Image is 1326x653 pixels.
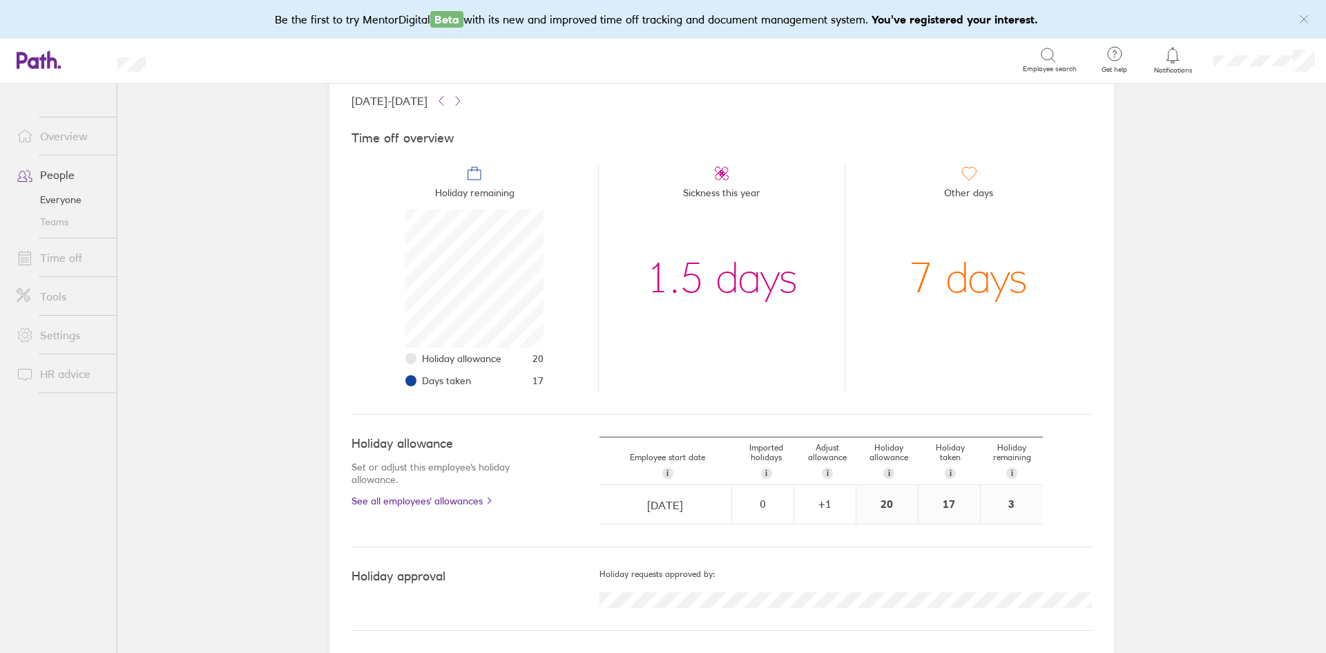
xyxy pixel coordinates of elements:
span: Days taken [422,375,471,386]
h4: Holiday allowance [352,437,544,451]
p: Set or adjust this employee's holiday allowance. [352,461,544,486]
div: Holiday remaining [981,437,1043,484]
a: HR advice [6,360,117,388]
a: See all employees' allowances [352,495,544,507]
div: Adjust allowance [797,437,858,484]
span: Notifications [1151,66,1195,75]
a: People [6,161,117,189]
a: Teams [6,211,117,233]
h4: Time off overview [352,131,1092,146]
a: Settings [6,321,117,349]
div: Search [183,53,218,66]
div: 3 [981,485,1043,524]
a: Time off [6,244,117,272]
div: 7 days [910,209,1028,348]
span: Employee search [1023,65,1077,73]
span: i [1011,468,1013,479]
a: Everyone [6,189,117,211]
div: Employee start date [599,447,736,484]
span: Other days [944,182,993,209]
a: Overview [6,122,117,150]
span: Holiday remaining [435,182,515,209]
span: i [765,468,767,479]
div: 20 [856,485,918,524]
span: 20 [532,353,544,364]
b: You've registered your interest. [872,12,1038,26]
span: i [888,468,890,479]
div: Imported holidays [736,437,797,484]
span: [DATE] - [DATE] [352,95,427,107]
div: Be the first to try MentorDigital with its new and improved time off tracking and document manage... [275,11,1052,28]
input: dd/mm/yyyy [600,486,731,524]
div: Holiday allowance [858,437,920,484]
span: Sickness this year [683,182,760,209]
div: + 1 [795,498,855,510]
div: 17 [919,485,980,524]
span: Get help [1092,66,1137,74]
a: Tools [6,283,117,310]
a: Notifications [1151,46,1195,75]
div: 1.5 days [646,209,798,348]
span: i [950,468,952,479]
span: 17 [532,375,544,386]
div: Holiday taken [920,437,981,484]
span: i [666,468,669,479]
span: Holiday allowance [422,353,501,364]
div: 0 [733,498,793,510]
h4: Holiday approval [352,569,599,584]
span: Beta [430,11,463,28]
span: i [827,468,829,479]
h5: Holiday requests approved by: [599,569,1092,579]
